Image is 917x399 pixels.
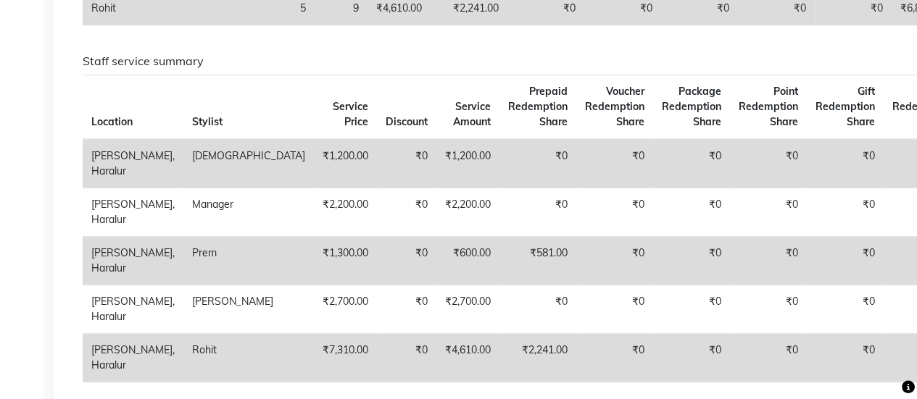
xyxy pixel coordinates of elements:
[377,139,436,188] td: ₹0
[377,333,436,382] td: ₹0
[83,139,183,188] td: [PERSON_NAME], Haralur
[576,285,653,333] td: ₹0
[499,236,576,285] td: ₹581.00
[499,188,576,236] td: ₹0
[83,54,886,68] h6: Staff service summary
[807,333,884,382] td: ₹0
[192,115,223,128] span: Stylist
[730,139,807,188] td: ₹0
[314,333,377,382] td: ₹7,310.00
[807,188,884,236] td: ₹0
[816,85,875,128] span: Gift Redemption Share
[333,100,368,128] span: Service Price
[183,236,314,285] td: Prem
[386,115,428,128] span: Discount
[377,236,436,285] td: ₹0
[83,188,183,236] td: [PERSON_NAME], Haralur
[653,285,730,333] td: ₹0
[377,188,436,236] td: ₹0
[653,188,730,236] td: ₹0
[183,139,314,188] td: [DEMOGRAPHIC_DATA]
[807,236,884,285] td: ₹0
[83,285,183,333] td: [PERSON_NAME], Haralur
[730,333,807,382] td: ₹0
[576,139,653,188] td: ₹0
[83,236,183,285] td: [PERSON_NAME], Haralur
[314,236,377,285] td: ₹1,300.00
[730,236,807,285] td: ₹0
[499,139,576,188] td: ₹0
[183,285,314,333] td: [PERSON_NAME]
[314,188,377,236] td: ₹2,200.00
[436,236,499,285] td: ₹600.00
[436,285,499,333] td: ₹2,700.00
[436,333,499,382] td: ₹4,610.00
[662,85,721,128] span: Package Redemption Share
[730,285,807,333] td: ₹0
[653,333,730,382] td: ₹0
[576,236,653,285] td: ₹0
[377,285,436,333] td: ₹0
[436,188,499,236] td: ₹2,200.00
[91,115,133,128] span: Location
[314,139,377,188] td: ₹1,200.00
[653,236,730,285] td: ₹0
[576,333,653,382] td: ₹0
[499,285,576,333] td: ₹0
[183,333,314,382] td: Rohit
[807,139,884,188] td: ₹0
[83,333,183,382] td: [PERSON_NAME], Haralur
[508,85,568,128] span: Prepaid Redemption Share
[653,139,730,188] td: ₹0
[807,285,884,333] td: ₹0
[730,188,807,236] td: ₹0
[585,85,644,128] span: Voucher Redemption Share
[436,139,499,188] td: ₹1,200.00
[183,188,314,236] td: Manager
[576,188,653,236] td: ₹0
[739,85,798,128] span: Point Redemption Share
[499,333,576,382] td: ₹2,241.00
[453,100,491,128] span: Service Amount
[314,285,377,333] td: ₹2,700.00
